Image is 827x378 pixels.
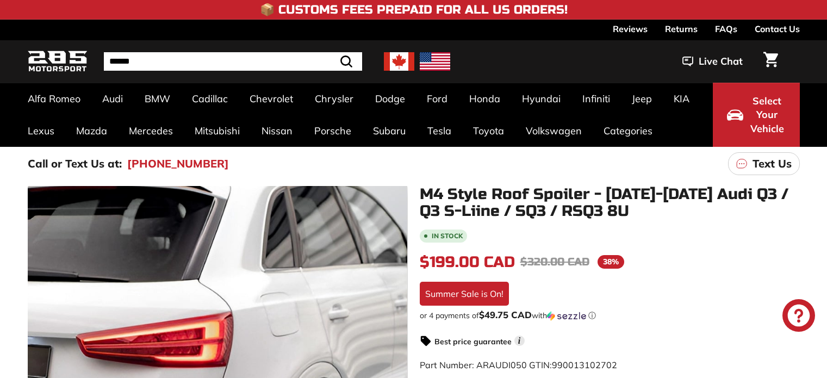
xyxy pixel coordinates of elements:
[184,115,251,147] a: Mitsubishi
[28,49,88,75] img: Logo_285_Motorsport_areodynamics_components
[420,282,509,306] div: Summer Sale is On!
[520,255,589,269] span: $320.00 CAD
[416,115,462,147] a: Tesla
[239,83,304,115] a: Chevrolet
[364,83,416,115] a: Dodge
[728,152,800,175] a: Text Us
[420,253,515,271] span: $199.00 CAD
[479,309,532,320] span: $49.75 CAD
[571,83,621,115] a: Infiniti
[434,337,512,346] strong: Best price guarantee
[104,52,362,71] input: Search
[251,115,303,147] a: Nissan
[699,54,743,69] span: Live Chat
[260,3,568,16] h4: 📦 Customs Fees Prepaid for All US Orders!
[458,83,511,115] a: Honda
[715,20,737,38] a: FAQs
[552,360,617,370] span: 990013102702
[28,156,122,172] p: Call or Text Us at:
[420,310,800,321] div: or 4 payments of$49.75 CADwithSezzle Click to learn more about Sezzle
[91,83,134,115] a: Audi
[17,83,91,115] a: Alfa Romeo
[598,255,624,269] span: 38%
[134,83,181,115] a: BMW
[613,20,648,38] a: Reviews
[749,94,786,136] span: Select Your Vehicle
[668,48,757,75] button: Live Chat
[665,20,698,38] a: Returns
[118,115,184,147] a: Mercedes
[420,186,800,220] h1: M4 Style Roof Spoiler - [DATE]-[DATE] Audi Q3 / Q3 S-Liine / SQ3 / RSQ3 8U
[713,83,800,147] button: Select Your Vehicle
[663,83,700,115] a: KIA
[127,156,229,172] a: [PHONE_NUMBER]
[514,336,525,346] span: i
[511,83,571,115] a: Hyundai
[755,20,800,38] a: Contact Us
[753,156,792,172] p: Text Us
[779,299,818,334] inbox-online-store-chat: Shopify online store chat
[65,115,118,147] a: Mazda
[17,115,65,147] a: Lexus
[181,83,239,115] a: Cadillac
[432,233,463,239] b: In stock
[593,115,663,147] a: Categories
[420,360,617,370] span: Part Number: ARAUDI050 GTIN:
[547,311,586,321] img: Sezzle
[303,115,362,147] a: Porsche
[515,115,593,147] a: Volkswagen
[420,310,800,321] div: or 4 payments of with
[621,83,663,115] a: Jeep
[462,115,515,147] a: Toyota
[304,83,364,115] a: Chrysler
[757,43,785,80] a: Cart
[362,115,416,147] a: Subaru
[416,83,458,115] a: Ford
